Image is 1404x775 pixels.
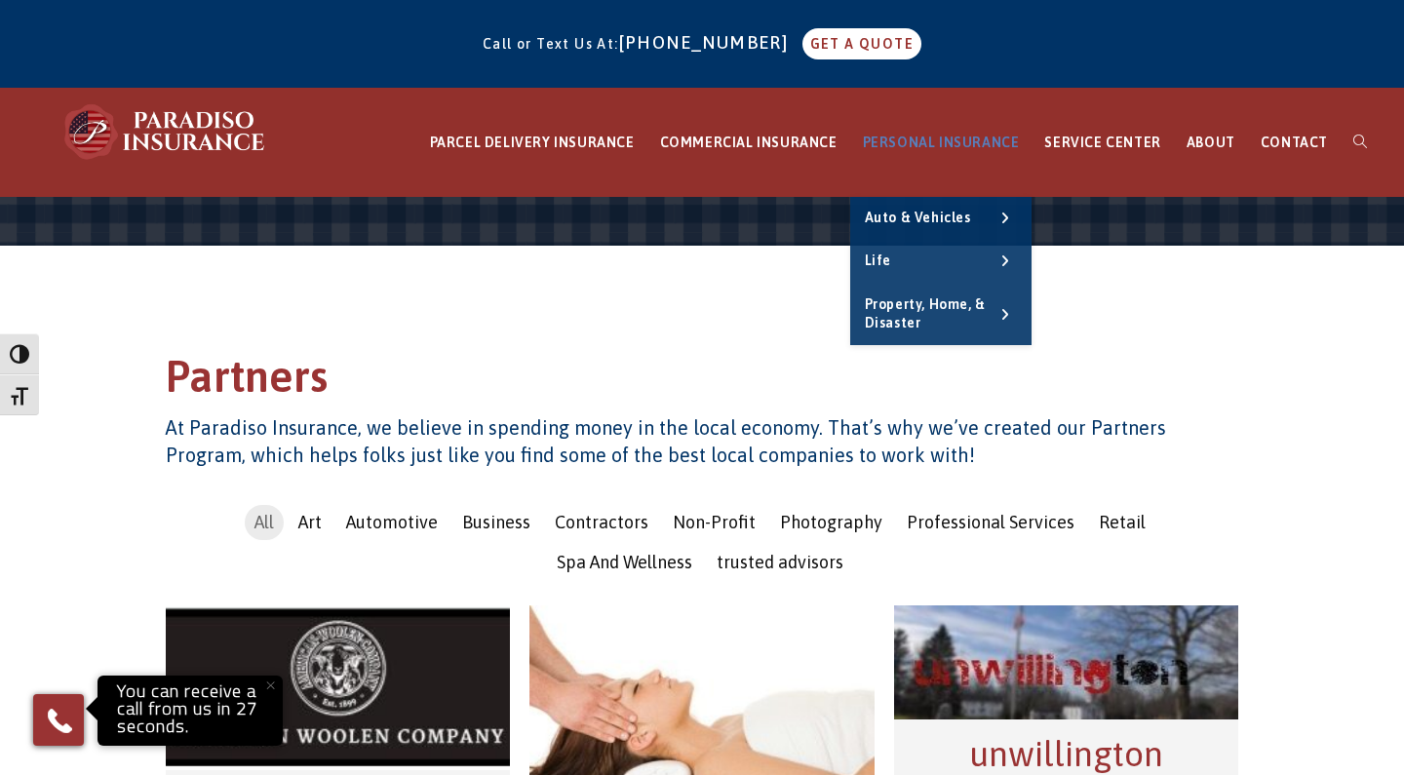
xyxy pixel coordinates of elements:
span: Spa And Wellness [557,552,692,572]
a: Life [850,240,1033,283]
a: CONTACT [1248,89,1341,197]
span: SERVICE CENTER [1044,135,1160,150]
span: PERSONAL INSURANCE [863,135,1020,150]
h4: At Paradiso Insurance, we believe in spending money in the local economy. That’s why we’ve create... [166,414,1238,469]
p: You can receive a call from us in 27 seconds. [102,680,278,741]
a: PERSONAL INSURANCE [850,89,1033,197]
span: Non-Profit [673,512,756,532]
span: Life [865,252,891,268]
span: Business [462,512,530,532]
a: GET A QUOTE [802,28,921,59]
a: PARCEL DELIVERY INSURANCE [417,89,647,197]
a: Property, Home, & Disaster [850,284,1033,345]
a: SERVICE CENTER [1032,89,1173,197]
a: [PHONE_NUMBER] [619,32,799,53]
span: Photography [780,512,882,532]
span: Auto & Vehicles [865,210,971,225]
span: ABOUT [1187,135,1235,150]
span: COMMERCIAL INSURANCE [660,135,838,150]
img: Paradiso Insurance [58,102,273,161]
a: Auto & Vehicles [850,197,1033,240]
span: All [254,512,274,532]
a: ABOUT [1174,89,1248,197]
span: Art [298,512,322,532]
span: Contractors [555,512,648,532]
span: trusted advisors [717,552,843,572]
span: CONTACT [1261,135,1328,150]
span: Automotive [346,512,438,532]
a: COMMERCIAL INSURANCE [647,89,850,197]
span: Professional Services [907,512,1074,532]
img: Phone icon [44,705,75,736]
span: Call or Text Us At: [483,36,619,52]
span: PARCEL DELIVERY INSURANCE [430,135,635,150]
h1: Partners [166,348,1238,415]
span: Property, Home, & Disaster [865,296,986,331]
button: Close [249,664,292,707]
span: Retail [1099,512,1146,532]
